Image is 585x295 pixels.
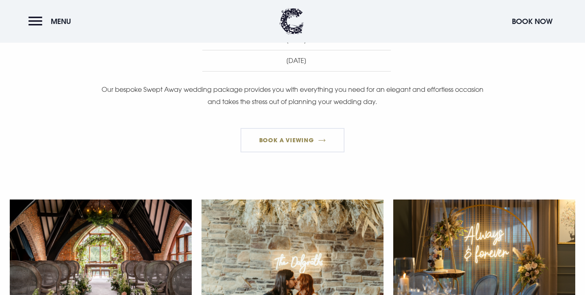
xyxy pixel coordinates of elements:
[202,50,391,71] li: [DATE]
[240,128,344,152] a: Book a Viewing
[28,13,75,30] button: Menu
[279,8,304,35] img: Clandeboye Lodge
[508,13,557,30] button: Book Now
[99,83,486,108] p: Our bespoke Swept Away wedding package provides you with everything you need for an elegant and e...
[51,17,71,26] span: Menu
